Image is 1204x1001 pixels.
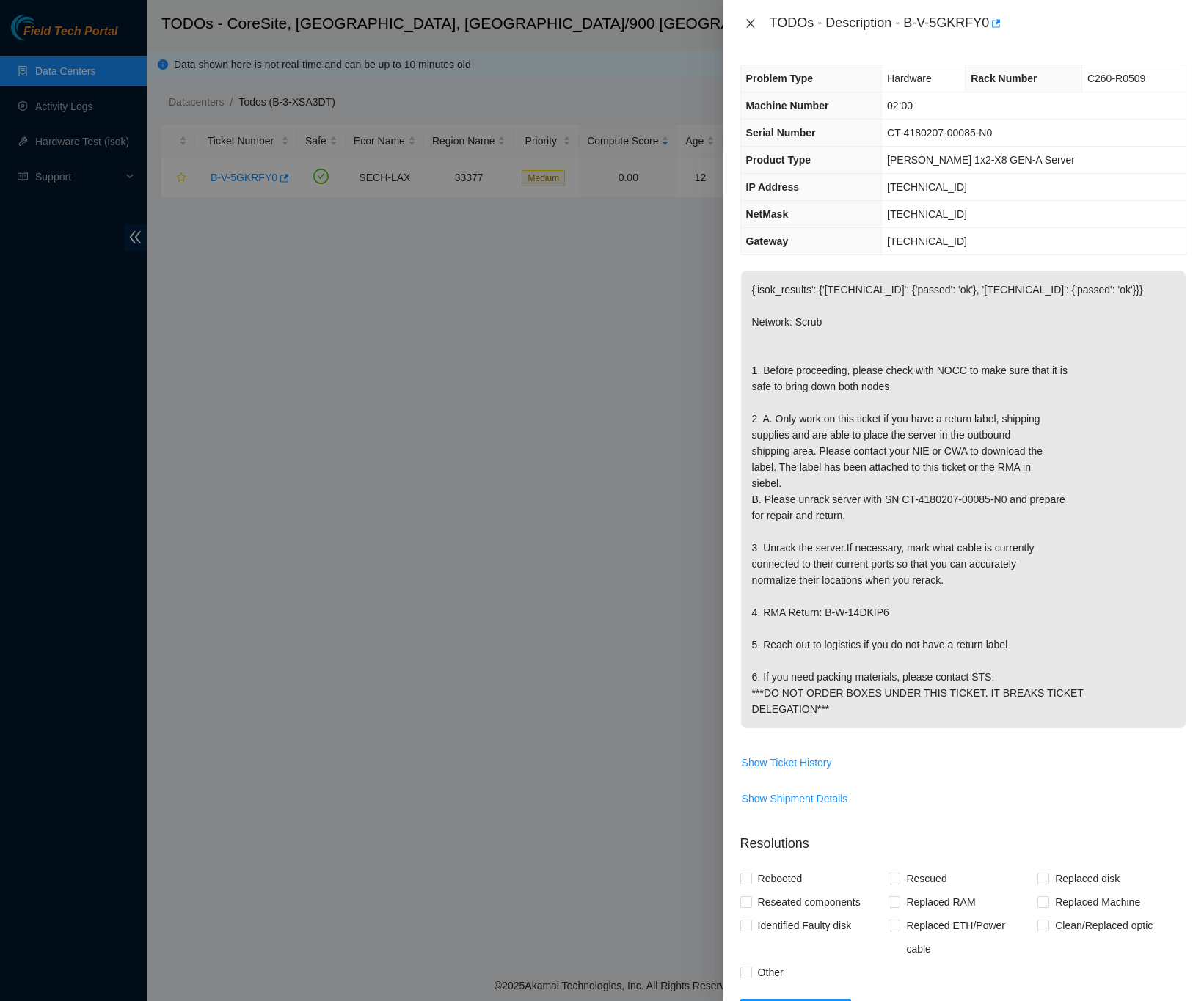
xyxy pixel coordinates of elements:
[971,73,1037,84] span: Rack Number
[745,18,756,29] span: close
[887,208,967,220] span: [TECHNICAL_ID]
[1049,914,1159,937] span: Clean/Replaced optic
[887,154,1075,166] span: [PERSON_NAME] 1x2-X8 GEN-A Server
[746,73,814,84] span: Problem Type
[887,235,967,247] span: [TECHNICAL_ID]
[746,181,799,193] span: IP Address
[741,787,849,810] button: Show Shipment Details
[752,914,858,937] span: Identified Faulty disk
[900,914,1037,961] span: Replaced ETH/Power cable
[752,961,789,984] span: Other
[770,12,1186,35] div: TODOs - Description - B-V-5GKRFY0
[741,271,1186,728] p: {'isok_results': {'[TECHNICAL_ID]': {'passed': 'ok'}, '[TECHNICAL_ID]': {'passed': 'ok'}}} Networ...
[746,127,816,139] span: Serial Number
[746,154,811,166] span: Product Type
[742,755,832,771] span: Show Ticket History
[752,867,809,890] span: Rebooted
[887,127,992,139] span: CT-4180207-00085-N0
[740,822,1186,854] p: Resolutions
[746,235,789,247] span: Gateway
[741,751,833,774] button: Show Ticket History
[746,100,829,111] span: Machine Number
[900,867,952,890] span: Rescued
[1087,73,1145,84] span: C260-R0509
[740,17,761,31] button: Close
[887,73,932,84] span: Hardware
[887,181,967,193] span: [TECHNICAL_ID]
[1049,890,1146,914] span: Replaced Machine
[887,100,913,111] span: 02:00
[752,890,866,914] span: Reseated components
[746,208,789,220] span: NetMask
[742,791,848,807] span: Show Shipment Details
[900,890,981,914] span: Replaced RAM
[1049,867,1125,890] span: Replaced disk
